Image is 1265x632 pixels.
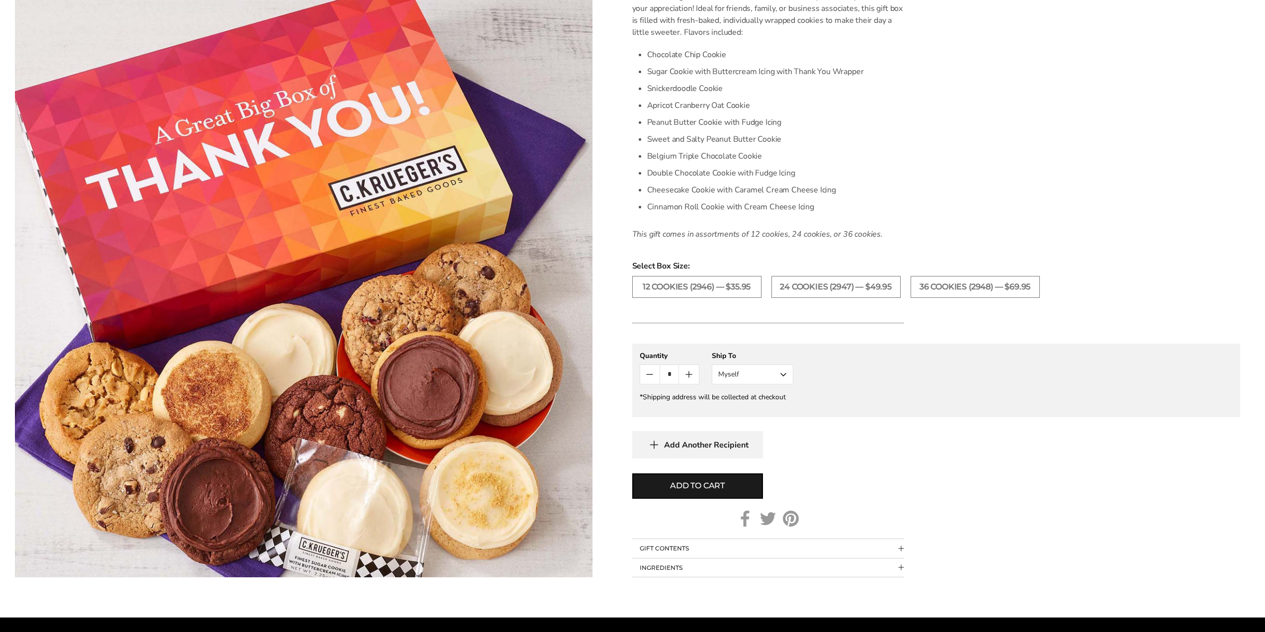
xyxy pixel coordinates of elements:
label: 12 COOKIES (2946) — $35.95 [632,276,761,298]
li: Cinnamon Roll Cookie with Cream Cheese Icing [647,198,904,215]
button: Add to cart [632,473,763,499]
div: Quantity [640,351,699,361]
a: Twitter [760,511,776,527]
gfm-form: New recipient [632,344,1240,417]
input: Quantity [660,365,679,384]
button: Count plus [679,365,698,384]
button: Collapsible block button [632,539,904,558]
span: Select Box Size: [632,260,1240,272]
div: *Shipping address will be collected at checkout [640,392,1233,402]
li: Snickerdoodle Cookie [647,80,904,97]
li: Apricot Cranberry Oat Cookie [647,97,904,114]
button: Count minus [640,365,660,384]
li: Chocolate Chip Cookie [647,46,904,63]
span: Add Another Recipient [664,440,749,450]
span: Add to cart [670,480,725,492]
label: 24 COOKIES (2947) — $49.95 [771,276,901,298]
button: Collapsible block button [632,558,904,577]
li: Double Chocolate Cookie with Fudge Icing [647,165,904,181]
div: Ship To [712,351,793,361]
button: Myself [712,364,793,384]
label: 36 COOKIES (2948) — $69.95 [911,276,1040,298]
iframe: Sign Up via Text for Offers [8,594,103,624]
li: Cheesecake Cookie with Caramel Cream Cheese Icing [647,181,904,198]
i: This gift comes in assortments of 12 cookies, 24 cookies, or 36 cookies. [632,229,883,240]
a: Pinterest [783,511,799,527]
li: Sweet and Salty Peanut Butter Cookie [647,131,904,148]
li: Sugar Cookie with Buttercream Icing with Thank You Wrapper [647,63,904,80]
a: Facebook [737,511,753,527]
li: Belgium Triple Chocolate Cookie [647,148,904,165]
button: Add Another Recipient [632,431,763,458]
li: Peanut Butter Cookie with Fudge Icing [647,114,904,131]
